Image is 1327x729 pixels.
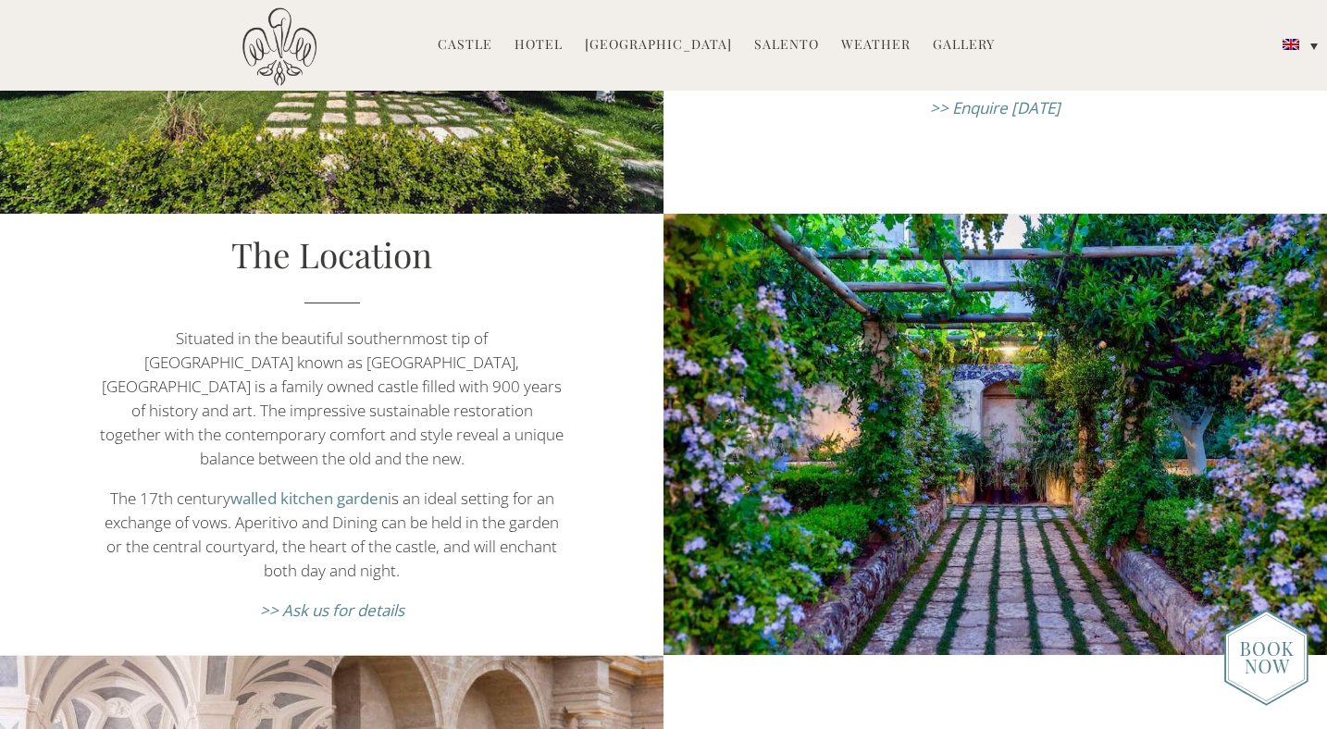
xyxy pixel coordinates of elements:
[260,599,404,621] a: >> Ask us for details
[585,35,732,56] a: [GEOGRAPHIC_DATA]
[242,7,316,86] img: Castello di Ugento
[1283,39,1299,50] img: English
[754,35,819,56] a: Salento
[515,35,563,56] a: Hotel
[100,487,564,583] p: The 17th century is an ideal setting for an exchange of vows. Aperitivo and Dining can be held in...
[100,327,564,471] p: Situated in the beautiful southernmost tip of [GEOGRAPHIC_DATA] known as [GEOGRAPHIC_DATA], [GEOG...
[841,35,911,56] a: Weather
[438,35,492,56] a: Castle
[230,488,388,509] a: walled kitchen garden
[933,35,995,56] a: Gallery
[1224,610,1308,706] img: new-booknow.png
[231,231,432,277] a: The Location
[1224,609,1308,706] img: enquire_today_weddings_page.png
